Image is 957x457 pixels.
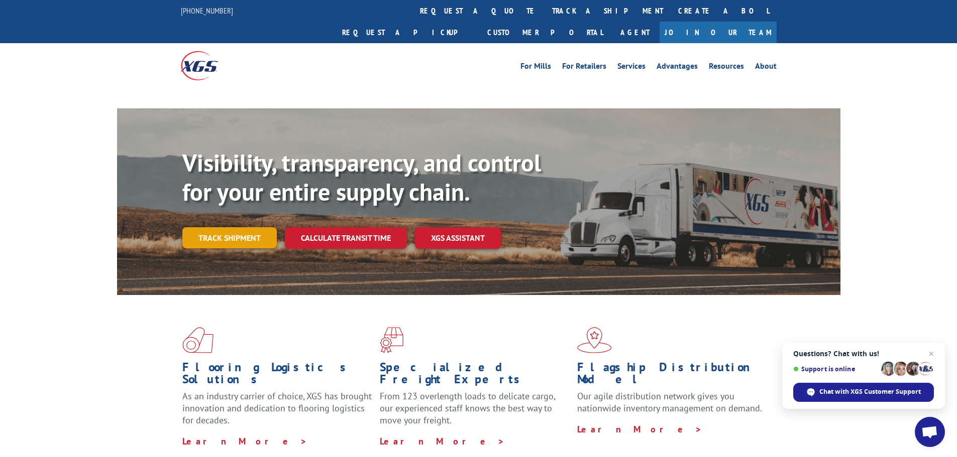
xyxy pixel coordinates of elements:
img: xgs-icon-total-supply-chain-intelligence-red [182,327,214,353]
h1: Flooring Logistics Solutions [182,361,372,390]
a: Advantages [657,62,698,73]
a: Agent [610,22,660,43]
a: For Mills [520,62,551,73]
a: Resources [709,62,744,73]
a: For Retailers [562,62,606,73]
b: Visibility, transparency, and control for your entire supply chain. [182,147,541,207]
img: xgs-icon-focused-on-flooring-red [380,327,403,353]
a: Services [617,62,646,73]
a: XGS ASSISTANT [415,227,501,249]
div: Open chat [915,417,945,447]
a: Learn More > [577,423,702,435]
span: As an industry carrier of choice, XGS has brought innovation and dedication to flooring logistics... [182,390,372,426]
a: Request a pickup [335,22,480,43]
h1: Flagship Distribution Model [577,361,767,390]
p: From 123 overlength loads to delicate cargo, our experienced staff knows the best way to move you... [380,390,570,435]
a: Join Our Team [660,22,777,43]
a: Track shipment [182,227,277,248]
div: Chat with XGS Customer Support [793,383,934,402]
a: Calculate transit time [285,227,407,249]
a: Learn More > [380,435,505,447]
h1: Specialized Freight Experts [380,361,570,390]
span: Close chat [925,348,937,360]
span: Support is online [793,365,878,373]
a: Customer Portal [480,22,610,43]
img: xgs-icon-flagship-distribution-model-red [577,327,612,353]
span: Questions? Chat with us! [793,350,934,358]
a: About [755,62,777,73]
span: Chat with XGS Customer Support [819,387,921,396]
a: Learn More > [182,435,307,447]
span: Our agile distribution network gives you nationwide inventory management on demand. [577,390,762,414]
a: [PHONE_NUMBER] [181,6,233,16]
